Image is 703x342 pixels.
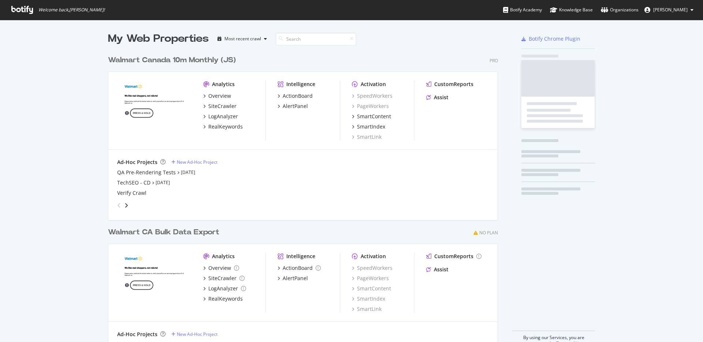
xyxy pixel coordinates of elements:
a: Verify Crawl [117,189,146,197]
div: Botify Academy [503,6,542,14]
div: Pro [490,57,498,64]
a: CustomReports [426,81,473,88]
button: Most recent crawl [215,33,270,45]
div: AlertPanel [283,103,308,110]
div: CustomReports [434,81,473,88]
a: Overview [203,264,239,272]
a: New Ad-Hoc Project [171,159,217,165]
a: PageWorkers [352,275,389,282]
div: LogAnalyzer [208,113,238,120]
span: Neha Rose [653,7,688,13]
div: SiteCrawler [208,275,237,282]
div: Intelligence [286,253,315,260]
div: Organizations [601,6,639,14]
a: SmartContent [352,113,391,120]
div: Assist [434,94,449,101]
div: My Web Properties [108,31,209,46]
img: walmart.ca [117,81,191,140]
div: SiteCrawler [208,103,237,110]
span: Welcome back, [PERSON_NAME] ! [38,7,105,13]
div: Ad-Hoc Projects [117,331,157,338]
button: [PERSON_NAME] [639,4,699,16]
a: CustomReports [426,253,481,260]
a: SmartLink [352,305,382,313]
div: Analytics [212,81,235,88]
div: RealKeywords [208,295,243,302]
a: Walmart Canada 10m Monthly (JS) [108,55,239,66]
a: LogAnalyzer [203,113,238,120]
div: Walmart CA Bulk Data Export [108,227,219,238]
div: ActionBoard [283,264,313,272]
a: SiteCrawler [203,103,237,110]
div: New Ad-Hoc Project [177,331,217,337]
a: PageWorkers [352,103,389,110]
a: ActionBoard [278,264,321,272]
div: Assist [434,266,449,273]
div: Activation [361,253,386,260]
div: Overview [208,92,231,100]
div: Most recent crawl [224,37,261,41]
div: Overview [208,264,231,272]
div: Ad-Hoc Projects [117,159,157,166]
div: LogAnalyzer [208,285,238,292]
div: AlertPanel [283,275,308,282]
a: TechSEO - CD [117,179,150,186]
a: Walmart CA Bulk Data Export [108,227,222,238]
div: Analytics [212,253,235,260]
a: New Ad-Hoc Project [171,331,217,337]
a: AlertPanel [278,103,308,110]
input: Search [276,33,356,45]
div: CustomReports [434,253,473,260]
div: SmartContent [357,113,391,120]
a: SpeedWorkers [352,264,393,272]
div: Activation [361,81,386,88]
a: Overview [203,92,231,100]
div: angle-right [124,202,129,209]
div: RealKeywords [208,123,243,130]
a: [DATE] [156,179,170,186]
a: SmartLink [352,133,382,141]
div: Knowledge Base [550,6,593,14]
div: New Ad-Hoc Project [177,159,217,165]
div: angle-left [114,200,124,211]
div: No Plan [479,230,498,236]
a: RealKeywords [203,123,243,130]
a: LogAnalyzer [203,285,246,292]
a: QA Pre-Rendering Tests [117,169,176,176]
div: ActionBoard [283,92,313,100]
a: RealKeywords [203,295,243,302]
img: walmartsecondary.ca [117,253,191,312]
div: Intelligence [286,81,315,88]
div: Walmart Canada 10m Monthly (JS) [108,55,236,66]
a: [DATE] [181,169,195,175]
a: SmartIndex [352,123,385,130]
a: Assist [426,94,449,101]
div: Botify Chrome Plugin [529,35,580,42]
a: SmartIndex [352,295,385,302]
a: ActionBoard [278,92,313,100]
a: SmartContent [352,285,391,292]
div: SmartIndex [357,123,385,130]
a: Botify Chrome Plugin [521,35,580,42]
a: Assist [426,266,449,273]
a: SiteCrawler [203,275,245,282]
a: AlertPanel [278,275,308,282]
a: SpeedWorkers [352,92,393,100]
